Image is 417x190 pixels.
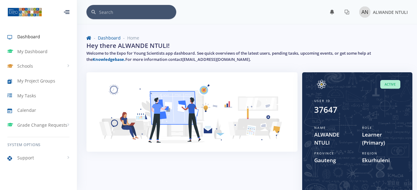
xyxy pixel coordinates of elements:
[17,154,34,161] span: Support
[99,5,176,19] input: Search
[94,80,290,154] img: Learner
[362,156,401,164] span: Ekurhuleni
[86,35,408,41] nav: breadcrumb
[86,41,170,50] h2: Hey there ALWANDE NTULI!
[362,151,377,155] span: Region
[17,122,67,128] span: Grade Change Requests
[362,125,372,130] span: Role
[86,50,408,62] h5: Welcome to the Expo for Young Scientists app dashboard. See quick overviews of the latest users, ...
[17,63,33,69] span: Schools
[17,33,40,40] span: Dashboard
[7,7,42,17] img: ...
[7,142,69,148] h6: System Options
[17,78,55,84] span: My Project Groups
[314,104,337,116] div: 37647
[373,9,408,15] span: ALWANDE NTULI
[362,131,401,146] span: Learner (Primary)
[93,57,125,62] a: Knowledgebase.
[354,5,408,19] a: Image placeholder ALWANDE NTULI
[17,92,36,99] span: My Tasks
[314,99,330,103] span: User ID
[314,131,353,146] span: ALWANDE NTULI
[17,107,36,113] span: Calendar
[182,57,250,62] a: [EMAIL_ADDRESS][DOMAIN_NAME]
[314,151,334,155] span: Province
[314,125,326,130] span: Name
[359,6,370,18] img: Image placeholder
[314,156,353,164] span: Gauteng
[380,80,400,89] span: Active
[121,35,139,41] li: Home
[17,48,48,55] span: My Dashboard
[98,35,121,41] a: Dashboard
[314,80,329,89] img: Image placeholder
